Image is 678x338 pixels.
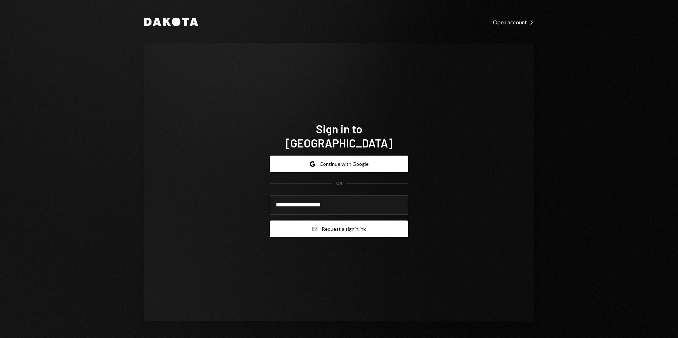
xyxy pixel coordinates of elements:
[270,156,408,172] button: Continue with Google
[493,18,534,26] a: Open account
[270,221,408,237] button: Request a signinlink
[270,122,408,150] h1: Sign in to [GEOGRAPHIC_DATA]
[493,19,534,26] div: Open account
[394,201,403,209] keeper-lock: Open Keeper Popup
[336,181,342,187] div: OR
